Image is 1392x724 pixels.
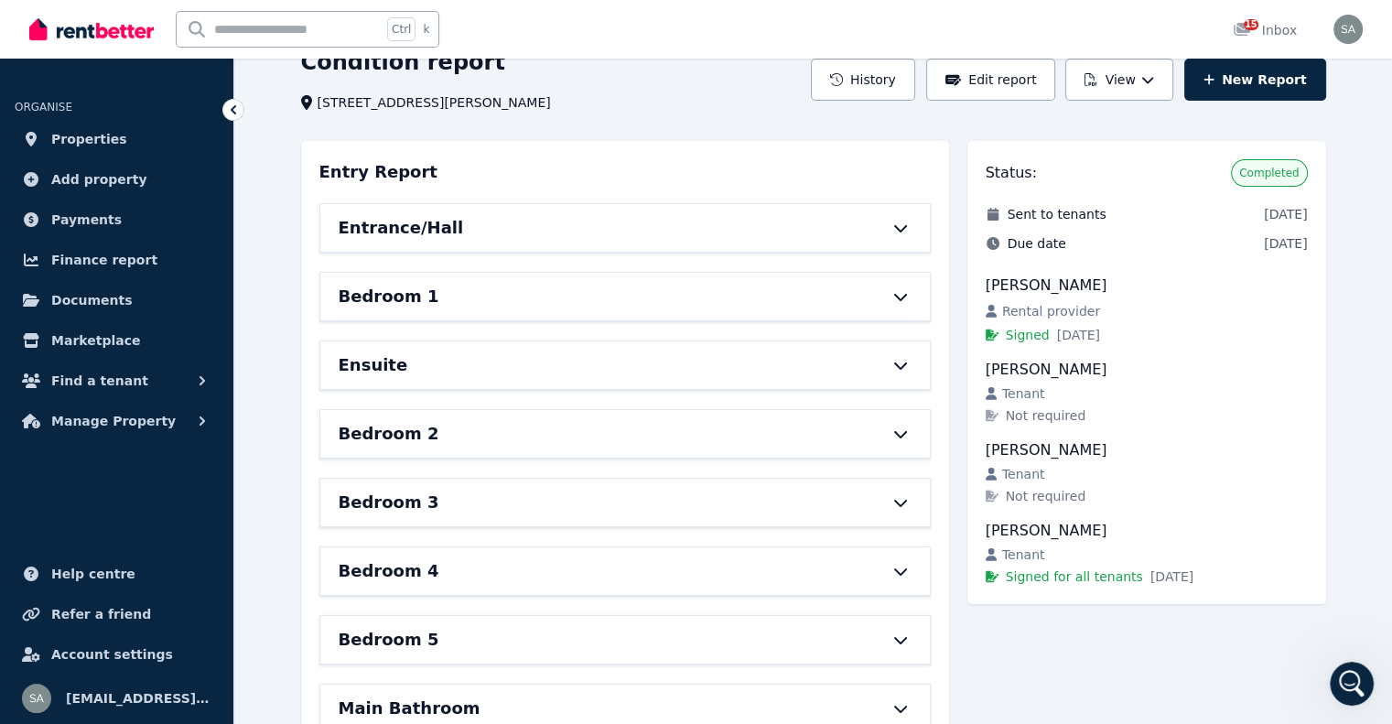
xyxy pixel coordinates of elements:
[339,490,439,515] h6: Bedroom 3
[1233,21,1297,39] div: Inbox
[986,275,1308,297] div: [PERSON_NAME]
[339,696,480,721] h6: Main Bathroom
[37,130,329,223] p: Hi [EMAIL_ADDRESS][DOMAIN_NAME] 👋
[339,352,408,378] h6: Ensuite
[423,22,429,37] span: k
[221,340,276,359] div: • 1m ago
[15,121,219,157] a: Properties
[986,162,1037,184] h3: Status:
[51,643,173,665] span: Account settings
[38,321,74,358] img: Profile image for The RentBetter Team
[301,48,505,77] h1: Condition report
[15,636,219,673] a: Account settings
[15,101,72,113] span: ORGANISE
[37,223,329,254] p: How can we help?
[51,410,176,432] span: Manage Property
[290,601,319,614] span: Help
[986,439,1308,461] div: [PERSON_NAME]
[40,601,81,614] span: Home
[1006,326,1050,344] span: Signed
[15,403,219,439] button: Manage Property
[122,556,243,629] button: Messages
[986,359,1308,381] div: [PERSON_NAME]
[51,249,157,271] span: Finance report
[1006,487,1086,505] span: Not required
[15,322,219,359] a: Marketplace
[253,29,289,66] img: Profile image for Dan
[287,29,324,66] img: Profile image for Rochelle
[1330,662,1374,706] iframe: Intercom live chat
[66,687,211,709] span: [EMAIL_ADDRESS][DOMAIN_NAME]
[15,201,219,238] a: Payments
[51,209,122,231] span: Payments
[51,370,148,392] span: Find a tenant
[218,29,254,66] img: Profile image for Jeremy
[27,392,340,428] button: Search for help
[339,215,464,241] h6: Entrance/Hall
[18,278,348,374] div: Recent messageProfile image for The RentBetter TeamWas that helpful?The RentBetter Team•1m ago
[1239,166,1299,180] span: Completed
[19,306,347,373] div: Profile image for The RentBetter TeamWas that helpful?The RentBetter Team•1m ago
[29,16,154,43] img: RentBetter
[152,601,215,614] span: Messages
[1184,59,1326,101] a: New Report
[1264,234,1307,253] span: [DATE]
[38,545,307,564] div: Creating and Managing Your Ad
[38,477,307,496] div: How much does it cost?
[339,284,439,309] h6: Bedroom 1
[81,340,217,359] div: The RentBetter Team
[15,242,219,278] a: Finance report
[1065,59,1172,101] button: View
[51,330,140,351] span: Marketplace
[27,436,340,470] div: Rental Payments - How They Work
[38,294,329,313] div: Recent message
[51,563,135,585] span: Help centre
[1057,326,1100,344] span: [DATE]
[15,362,219,399] button: Find a tenant
[38,511,307,530] div: Lease Agreement
[15,161,219,198] a: Add property
[38,443,307,462] div: Rental Payments - How They Work
[1002,302,1100,320] span: Rental provider
[22,684,51,713] img: savim83@gmail.com
[51,603,151,625] span: Refer a friend
[51,168,147,190] span: Add property
[1006,567,1143,586] span: Signed for all tenants
[81,322,193,337] span: Was that helpful?
[1002,465,1045,483] span: Tenant
[51,289,133,311] span: Documents
[1002,546,1045,564] span: Tenant
[318,93,551,112] span: [STREET_ADDRESS][PERSON_NAME]
[27,470,340,503] div: How much does it cost?
[27,503,340,537] div: Lease Agreement
[15,556,219,592] a: Help centre
[1150,567,1193,586] span: [DATE]
[1006,406,1086,425] span: Not required
[244,556,366,629] button: Help
[339,421,439,447] h6: Bedroom 2
[339,627,439,653] h6: Bedroom 5
[51,128,127,150] span: Properties
[1244,19,1258,30] span: 15
[319,159,437,185] h3: Entry Report
[1333,15,1363,44] img: savim83@gmail.com
[387,17,415,41] span: Ctrl
[1002,384,1045,403] span: Tenant
[811,59,915,101] button: History
[1008,205,1106,223] span: Sent to tenants
[37,35,169,64] img: logo
[15,596,219,632] a: Refer a friend
[986,520,1308,542] div: [PERSON_NAME]
[1008,234,1066,253] span: Due date
[1264,205,1307,223] span: [DATE]
[15,282,219,319] a: Documents
[926,59,1056,101] button: Edit report
[27,537,340,571] div: Creating and Managing Your Ad
[38,401,148,420] span: Search for help
[339,558,439,584] h6: Bedroom 4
